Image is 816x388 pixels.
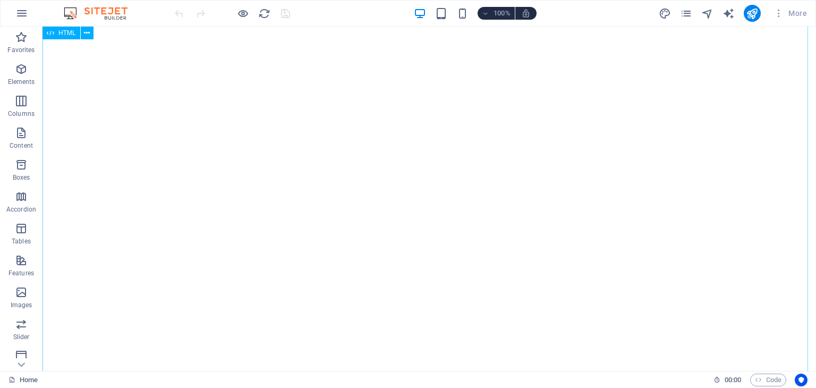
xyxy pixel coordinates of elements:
[750,374,786,386] button: Code
[478,7,515,20] button: 100%
[701,7,714,20] button: navigator
[8,374,38,386] a: Click to cancel selection. Double-click to open Pages
[258,7,270,20] button: reload
[8,109,35,118] p: Columns
[10,141,33,150] p: Content
[722,7,735,20] i: AI Writer
[12,237,31,246] p: Tables
[725,374,741,386] span: 00 00
[755,374,781,386] span: Code
[680,7,692,20] i: Pages (Ctrl+Alt+S)
[680,7,693,20] button: pages
[795,374,807,386] button: Usercentrics
[769,5,811,22] button: More
[58,30,76,36] span: HTML
[258,7,270,20] i: Reload page
[6,205,36,214] p: Accordion
[8,269,34,277] p: Features
[521,9,531,18] i: On resize automatically adjust zoom level to fit chosen device.
[61,7,141,20] img: Editor Logo
[13,173,30,182] p: Boxes
[713,374,742,386] h6: Session time
[7,46,35,54] p: Favorites
[11,301,32,309] p: Images
[722,7,735,20] button: text_generator
[732,376,734,384] span: :
[746,7,758,20] i: Publish
[773,8,807,19] span: More
[494,7,511,20] h6: 100%
[659,7,671,20] i: Design (Ctrl+Alt+Y)
[701,7,713,20] i: Navigator
[8,78,35,86] p: Elements
[659,7,671,20] button: design
[13,333,30,341] p: Slider
[236,7,249,20] button: Click here to leave preview mode and continue editing
[744,5,761,22] button: publish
